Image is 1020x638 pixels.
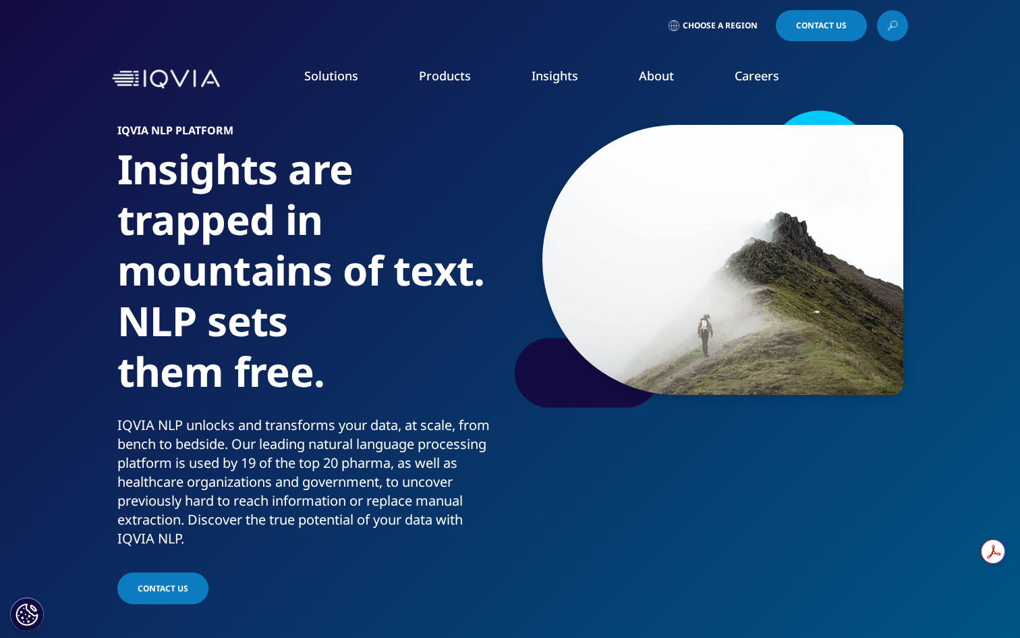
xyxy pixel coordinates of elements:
[796,22,847,30] span: Contact Us
[112,70,220,89] img: IQVIA Healthcare Information Technology and Pharma Clinical Research Company
[117,144,505,416] h1: Insights are trapped in mountains of text. NLP sets them free.
[776,10,867,41] a: Contact Us
[639,68,674,84] a: About
[138,583,188,594] span: Contact us
[532,68,578,84] a: Insights
[683,20,758,31] span: Choose a Region
[542,125,903,395] img: 905_climber-ascending-misty-mountain.jpg
[117,125,505,144] h6: IQVIA NLP Platform
[117,416,505,548] div: IQVIA NLP unlocks and transforms your data, at scale, from bench to bedside. Our leading natural ...
[117,573,208,604] a: Contact us
[10,597,44,631] button: Cookie Settings
[225,47,908,111] nav: Primary
[735,68,779,84] a: Careers
[419,68,471,84] a: Products
[304,68,358,84] a: Solutions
